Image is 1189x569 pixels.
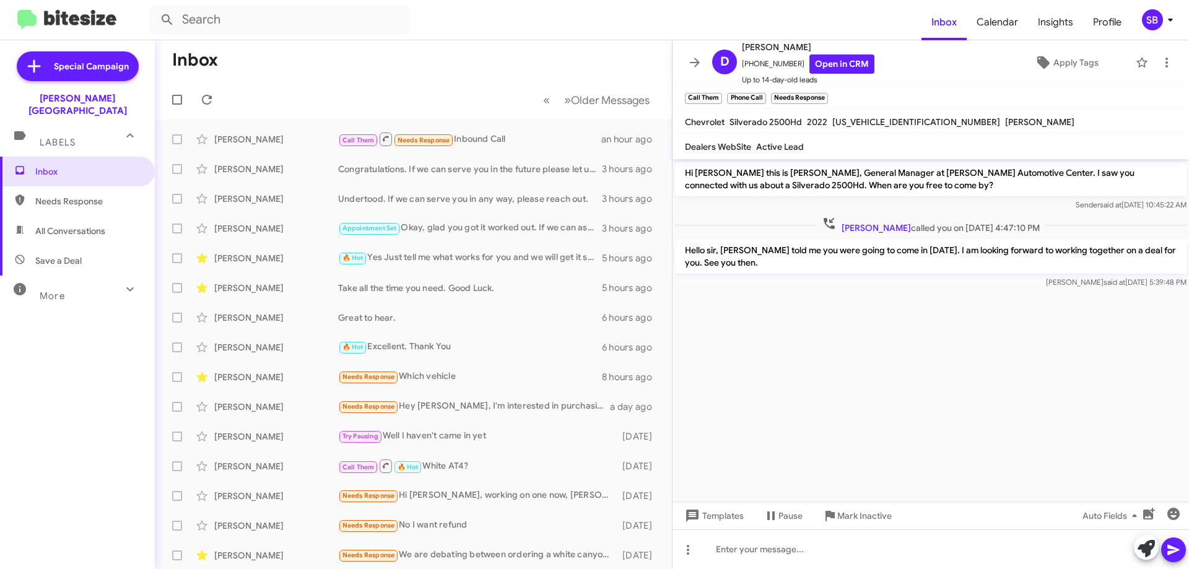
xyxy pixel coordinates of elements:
[536,87,557,113] button: Previous
[342,343,364,351] span: 🔥 Hot
[616,519,662,532] div: [DATE]
[601,133,662,146] div: an hour ago
[35,195,141,207] span: Needs Response
[742,54,874,74] span: [PHONE_NUMBER]
[602,252,662,264] div: 5 hours ago
[571,93,650,107] span: Older Messages
[35,225,105,237] span: All Conversations
[809,54,874,74] a: Open in CRM
[398,136,450,144] span: Needs Response
[602,163,662,175] div: 3 hours ago
[742,74,874,86] span: Up to 14-day-old leads
[35,254,82,267] span: Save a Deal
[338,131,601,147] div: Inbound Call
[1076,200,1187,209] span: Sender [DATE] 10:45:22 AM
[616,549,662,562] div: [DATE]
[967,4,1028,40] a: Calendar
[675,239,1187,274] p: Hello sir, [PERSON_NAME] told me you were going to come in [DATE]. I am looking forward to workin...
[1073,505,1152,527] button: Auto Fields
[214,163,338,175] div: [PERSON_NAME]
[673,505,754,527] button: Templates
[610,401,662,413] div: a day ago
[40,290,65,302] span: More
[214,490,338,502] div: [PERSON_NAME]
[616,490,662,502] div: [DATE]
[214,401,338,413] div: [PERSON_NAME]
[338,489,616,503] div: Hi [PERSON_NAME], working on one now, [PERSON_NAME]
[1131,9,1175,30] button: SB
[685,93,722,104] small: Call Them
[812,505,902,527] button: Mark Inactive
[832,116,1000,128] span: [US_VEHICLE_IDENTIFICATION_NUMBER]
[1083,4,1131,40] a: Profile
[342,373,395,381] span: Needs Response
[54,60,129,72] span: Special Campaign
[214,282,338,294] div: [PERSON_NAME]
[536,87,657,113] nav: Page navigation example
[342,402,395,410] span: Needs Response
[214,549,338,562] div: [PERSON_NAME]
[342,136,375,144] span: Call Them
[1028,4,1083,40] a: Insights
[214,430,338,443] div: [PERSON_NAME]
[685,116,725,128] span: Chevrolet
[1100,200,1121,209] span: said at
[398,463,419,471] span: 🔥 Hot
[338,548,616,562] div: We are debating between ordering a white canyon denali 2026 or just getting a 2025 white canyon d...
[214,460,338,472] div: [PERSON_NAME]
[342,492,395,500] span: Needs Response
[742,40,874,54] span: [PERSON_NAME]
[727,93,765,104] small: Phone Call
[616,460,662,472] div: [DATE]
[602,371,662,383] div: 8 hours ago
[214,519,338,532] div: [PERSON_NAME]
[338,193,602,205] div: Undertood. If we can serve you in any way, please reach out.
[338,518,616,532] div: No I want refund
[675,162,1187,196] p: Hi [PERSON_NAME] this is [PERSON_NAME], General Manager at [PERSON_NAME] Automotive Center. I saw...
[338,311,602,324] div: Great to hear.
[338,282,602,294] div: Take all the time you need. Good Luck.
[214,193,338,205] div: [PERSON_NAME]
[557,87,657,113] button: Next
[837,505,892,527] span: Mark Inactive
[342,254,364,262] span: 🔥 Hot
[214,222,338,235] div: [PERSON_NAME]
[685,141,751,152] span: Dealers WebSite
[564,92,571,108] span: »
[338,340,602,354] div: Excellent. Thank You
[771,93,828,104] small: Needs Response
[1142,9,1163,30] div: SB
[682,505,744,527] span: Templates
[214,341,338,354] div: [PERSON_NAME]
[17,51,139,81] a: Special Campaign
[807,116,827,128] span: 2022
[730,116,802,128] span: Silverado 2500Hd
[616,430,662,443] div: [DATE]
[842,222,911,233] span: [PERSON_NAME]
[342,521,395,529] span: Needs Response
[602,311,662,324] div: 6 hours ago
[150,5,410,35] input: Search
[817,216,1045,234] span: called you on [DATE] 4:47:10 PM
[720,52,730,72] span: D
[40,137,76,148] span: Labels
[214,252,338,264] div: [PERSON_NAME]
[338,429,616,443] div: Well I haven't came in yet
[338,221,602,235] div: Okay, glad you got it worked out. If we can assist you in the future, please let us know.
[35,165,141,178] span: Inbox
[921,4,967,40] span: Inbox
[602,282,662,294] div: 5 hours ago
[342,551,395,559] span: Needs Response
[1104,277,1125,287] span: said at
[338,399,610,414] div: Hey [PERSON_NAME], I'm interested in purchasing one of your sierra 1500 AT4s Stock# 260020 and wo...
[338,251,602,265] div: Yes Just tell me what works for you and we will get it schedule it.
[338,458,616,474] div: White AT4?
[342,432,378,440] span: Try Pausing
[1053,51,1099,74] span: Apply Tags
[172,50,218,70] h1: Inbox
[778,505,803,527] span: Pause
[1005,116,1074,128] span: [PERSON_NAME]
[338,370,602,384] div: Which vehicle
